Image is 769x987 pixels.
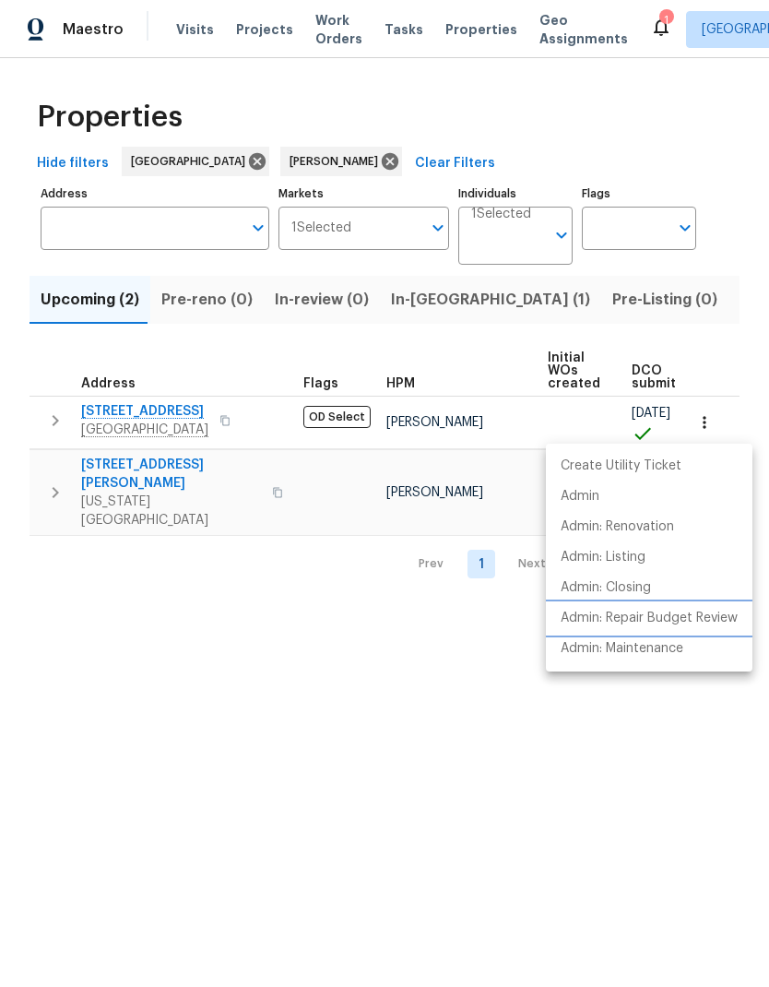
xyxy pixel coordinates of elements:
p: Admin: Closing [561,578,651,598]
p: Admin [561,487,599,506]
p: Admin: Maintenance [561,639,683,659]
p: Admin: Repair Budget Review [561,609,738,628]
p: Admin: Listing [561,548,645,567]
p: Create Utility Ticket [561,457,681,476]
p: Admin: Renovation [561,517,674,537]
